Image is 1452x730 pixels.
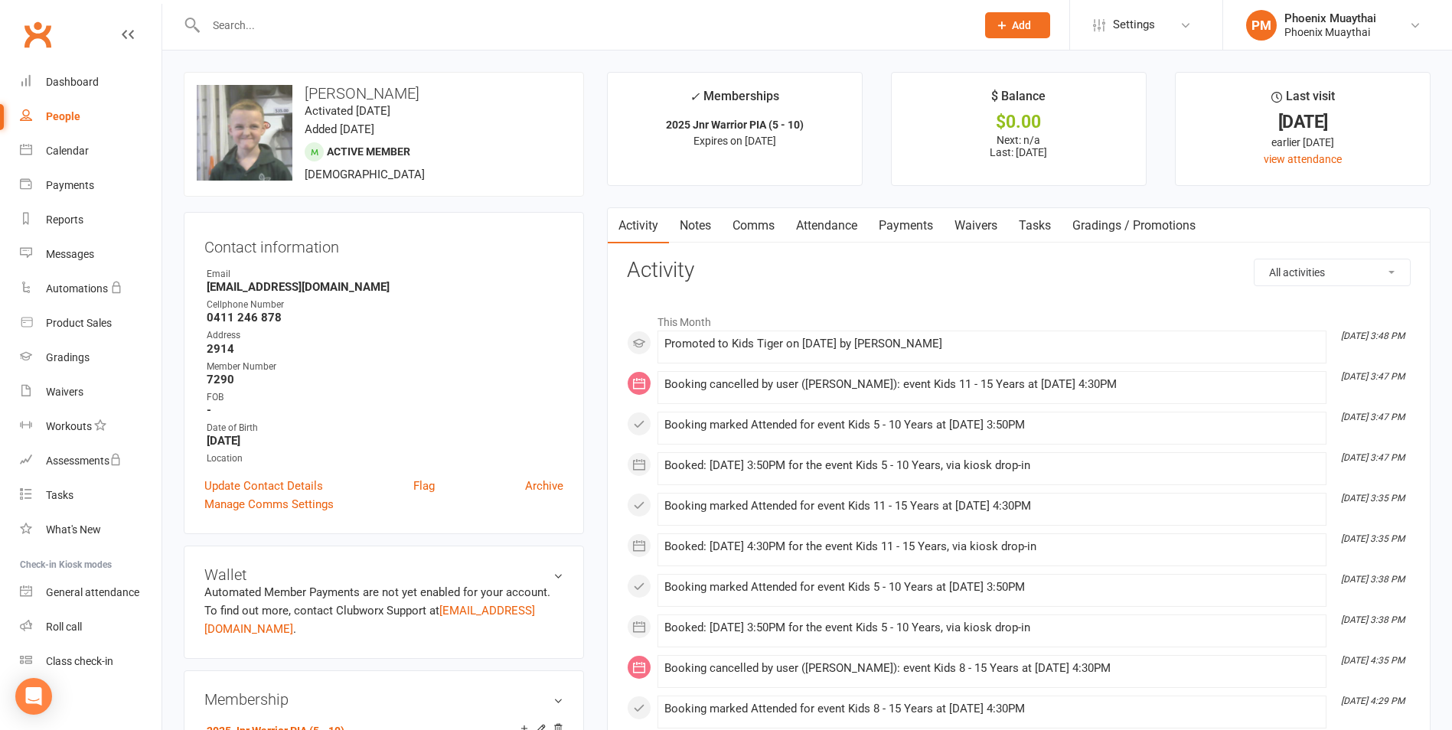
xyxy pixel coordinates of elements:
[1189,114,1416,130] div: [DATE]
[207,342,563,356] strong: 2914
[1341,655,1405,666] i: [DATE] 4:35 PM
[46,145,89,157] div: Calendar
[20,203,162,237] a: Reports
[1341,452,1405,463] i: [DATE] 3:47 PM
[46,455,122,467] div: Assessments
[46,248,94,260] div: Messages
[305,104,390,118] time: Activated [DATE]
[664,419,1320,432] div: Booking marked Attended for event Kids 5 - 10 Years at [DATE] 3:50PM
[20,444,162,478] a: Assessments
[204,495,334,513] a: Manage Comms Settings
[20,513,162,547] a: What's New
[204,585,550,636] no-payment-system: Automated Member Payments are not yet enabled for your account. To find out more, contact Clubwor...
[20,134,162,168] a: Calendar
[905,114,1132,130] div: $0.00
[327,145,410,158] span: Active member
[627,306,1411,331] li: This Month
[664,662,1320,675] div: Booking cancelled by user ([PERSON_NAME]): event Kids 8 - 15 Years at [DATE] 4:30PM
[664,702,1320,715] div: Booking marked Attended for event Kids 8 - 15 Years at [DATE] 4:30PM
[46,282,108,295] div: Automations
[20,375,162,409] a: Waivers
[46,621,82,633] div: Roll call
[666,119,804,131] strong: 2025 Jnr Warrior PIA (5 - 10)
[985,12,1050,38] button: Add
[20,306,162,341] a: Product Sales
[20,168,162,203] a: Payments
[46,351,90,363] div: Gradings
[207,403,563,417] strong: -
[1341,371,1405,382] i: [DATE] 3:47 PM
[201,15,965,36] input: Search...
[46,76,99,88] div: Dashboard
[1189,134,1416,151] div: earlier [DATE]
[1341,696,1405,706] i: [DATE] 4:29 PM
[785,208,868,243] a: Attendance
[207,267,563,282] div: Email
[1113,8,1155,42] span: Settings
[1341,533,1405,544] i: [DATE] 3:35 PM
[197,85,571,102] h3: [PERSON_NAME]
[20,272,162,306] a: Automations
[18,15,57,54] a: Clubworx
[1341,574,1405,585] i: [DATE] 3:38 PM
[207,360,563,374] div: Member Number
[46,317,112,329] div: Product Sales
[305,168,425,181] span: [DEMOGRAPHIC_DATA]
[207,311,563,324] strong: 0411 246 878
[207,390,563,405] div: FOB
[204,233,563,256] h3: Contact information
[1284,11,1376,25] div: Phoenix Muaythai
[207,373,563,386] strong: 7290
[690,86,779,115] div: Memberships
[204,477,323,495] a: Update Contact Details
[627,259,1411,282] h3: Activity
[1271,86,1335,114] div: Last visit
[1062,208,1206,243] a: Gradings / Promotions
[20,610,162,644] a: Roll call
[46,213,83,226] div: Reports
[20,65,162,99] a: Dashboard
[669,208,722,243] a: Notes
[207,298,563,312] div: Cellphone Number
[46,586,139,598] div: General attendance
[197,85,292,181] img: image1753167088.png
[664,621,1320,634] div: Booked: [DATE] 3:50PM for the event Kids 5 - 10 Years, via kiosk drop-in
[207,280,563,294] strong: [EMAIL_ADDRESS][DOMAIN_NAME]
[207,328,563,343] div: Address
[207,434,563,448] strong: [DATE]
[608,208,669,243] a: Activity
[20,575,162,610] a: General attendance kiosk mode
[868,208,944,243] a: Payments
[664,581,1320,594] div: Booking marked Attended for event Kids 5 - 10 Years at [DATE] 3:50PM
[20,99,162,134] a: People
[1341,412,1405,422] i: [DATE] 3:47 PM
[1284,25,1376,39] div: Phoenix Muaythai
[664,540,1320,553] div: Booked: [DATE] 4:30PM for the event Kids 11 - 15 Years, via kiosk drop-in
[305,122,374,136] time: Added [DATE]
[664,459,1320,472] div: Booked: [DATE] 3:50PM for the event Kids 5 - 10 Years, via kiosk drop-in
[20,237,162,272] a: Messages
[1008,208,1062,243] a: Tasks
[204,566,563,583] h3: Wallet
[1341,614,1405,625] i: [DATE] 3:38 PM
[46,386,83,398] div: Waivers
[693,135,776,147] span: Expires on [DATE]
[46,655,113,667] div: Class check-in
[905,134,1132,158] p: Next: n/a Last: [DATE]
[690,90,700,104] i: ✓
[1012,19,1031,31] span: Add
[413,477,435,495] a: Flag
[991,86,1046,114] div: $ Balance
[664,500,1320,513] div: Booking marked Attended for event Kids 11 - 15 Years at [DATE] 4:30PM
[20,341,162,375] a: Gradings
[20,644,162,679] a: Class kiosk mode
[15,678,52,715] div: Open Intercom Messenger
[46,420,92,432] div: Workouts
[1264,153,1342,165] a: view attendance
[664,378,1320,391] div: Booking cancelled by user ([PERSON_NAME]): event Kids 11 - 15 Years at [DATE] 4:30PM
[46,523,101,536] div: What's New
[46,110,80,122] div: People
[204,691,563,708] h3: Membership
[944,208,1008,243] a: Waivers
[46,489,73,501] div: Tasks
